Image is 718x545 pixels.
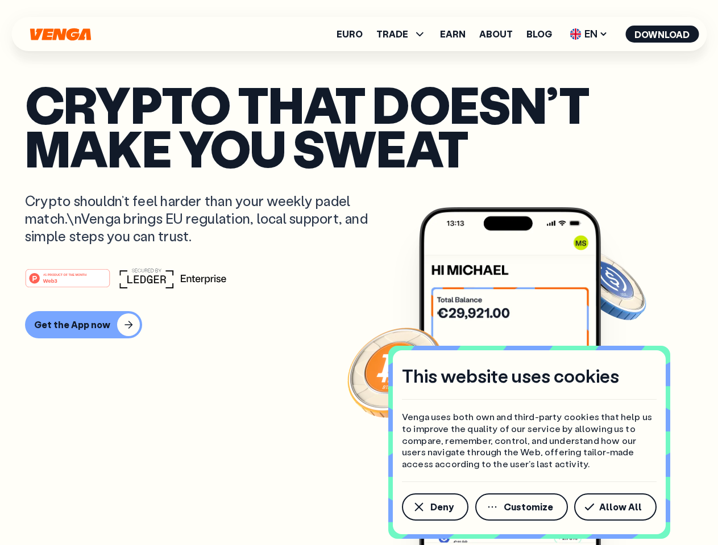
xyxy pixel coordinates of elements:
button: Get the App now [25,311,142,338]
h4: This website uses cookies [402,364,619,388]
span: Customize [504,502,553,512]
span: Deny [430,502,454,512]
p: Crypto shouldn’t feel harder than your weekly padel match.\nVenga brings EU regulation, local sup... [25,192,384,245]
img: Bitcoin [345,321,447,423]
span: TRADE [376,27,426,41]
tspan: Web3 [43,277,57,283]
img: flag-uk [570,28,581,40]
p: Venga uses both own and third-party cookies that help us to improve the quality of our service by... [402,411,657,470]
p: Crypto that doesn’t make you sweat [25,82,693,169]
a: Earn [440,30,466,39]
svg: Home [28,28,92,41]
span: TRADE [376,30,408,39]
button: Customize [475,493,568,521]
span: Allow All [599,502,642,512]
button: Deny [402,493,468,521]
a: About [479,30,513,39]
a: #1 PRODUCT OF THE MONTHWeb3 [25,275,110,290]
button: Download [625,26,699,43]
img: USDC coin [567,244,649,326]
span: EN [566,25,612,43]
a: Get the App now [25,311,693,338]
div: Get the App now [34,319,110,330]
a: Blog [526,30,552,39]
button: Allow All [574,493,657,521]
a: Euro [337,30,363,39]
tspan: #1 PRODUCT OF THE MONTH [43,272,86,276]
